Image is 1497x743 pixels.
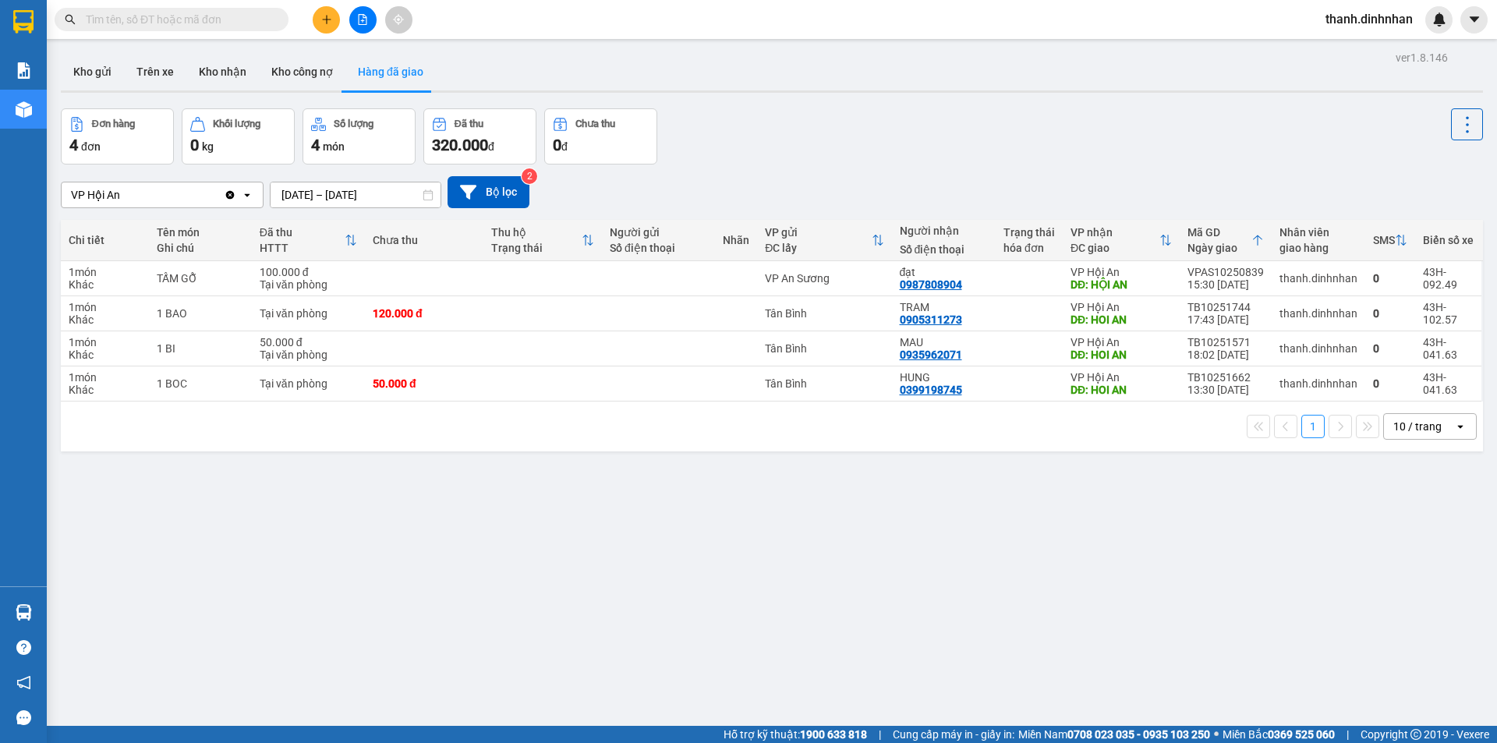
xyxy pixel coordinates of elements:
[1423,301,1474,326] div: 43H-102.57
[213,119,260,129] div: Khối lượng
[1187,313,1264,326] div: 17:43 [DATE]
[1454,420,1467,433] svg: open
[900,384,962,396] div: 0399198745
[16,62,32,79] img: solution-icon
[423,108,536,165] button: Đã thu320.000đ
[157,307,244,320] div: 1 BAO
[345,53,436,90] button: Hàng đã giao
[900,313,962,326] div: 0905311273
[1071,384,1172,396] div: DĐ: HOI AN
[122,187,123,203] input: Selected VP Hội An.
[71,187,120,203] div: VP Hội An
[323,140,345,153] span: món
[260,336,357,349] div: 50.000 đ
[765,226,871,239] div: VP gửi
[1365,220,1415,261] th: Toggle SortBy
[182,108,295,165] button: Khối lượng0kg
[69,349,141,361] div: Khác
[260,266,357,278] div: 100.000 đ
[373,307,476,320] div: 120.000 đ
[900,243,988,256] div: Số điện thoại
[1423,266,1474,291] div: 43H-092.49
[271,182,441,207] input: Select a date range.
[893,726,1014,743] span: Cung cấp máy in - giấy in:
[1214,731,1219,738] span: ⚪️
[303,108,416,165] button: Số lượng4món
[69,136,78,154] span: 4
[900,301,988,313] div: TRAM
[724,726,867,743] span: Hỗ trợ kỹ thuật:
[393,14,404,25] span: aim
[157,242,244,254] div: Ghi chú
[69,371,141,384] div: 1 món
[313,6,340,34] button: plus
[900,336,988,349] div: MAU
[1423,371,1474,396] div: 43H-041.63
[1279,342,1357,355] div: thanh.dinhnhan
[900,371,988,384] div: HUNG
[1223,726,1335,743] span: Miền Bắc
[1187,336,1264,349] div: TB10251571
[553,136,561,154] span: 0
[157,272,244,285] div: TẤM GỖ
[1187,226,1251,239] div: Mã GD
[610,226,707,239] div: Người gửi
[1432,12,1446,27] img: icon-new-feature
[16,675,31,690] span: notification
[69,384,141,396] div: Khác
[1393,419,1442,434] div: 10 / trang
[900,225,988,237] div: Người nhận
[69,234,141,246] div: Chi tiết
[224,189,236,201] svg: Clear value
[16,640,31,655] span: question-circle
[1313,9,1425,29] span: thanh.dinhnhan
[491,242,582,254] div: Trạng thái
[373,377,476,390] div: 50.000 đ
[157,226,244,239] div: Tên món
[561,140,568,153] span: đ
[1373,234,1395,246] div: SMS
[92,119,135,129] div: Đơn hàng
[765,377,883,390] div: Tân Bình
[1460,6,1488,34] button: caret-down
[1279,377,1357,390] div: thanh.dinhnhan
[65,14,76,25] span: search
[1410,729,1421,740] span: copyright
[1279,242,1357,254] div: giao hàng
[349,6,377,34] button: file-add
[260,278,357,291] div: Tại văn phòng
[1279,272,1357,285] div: thanh.dinhnhan
[81,140,101,153] span: đơn
[61,108,174,165] button: Đơn hàng4đơn
[1373,272,1407,285] div: 0
[1071,266,1172,278] div: VP Hội An
[157,342,244,355] div: 1 BI
[900,349,962,361] div: 0935962071
[491,226,582,239] div: Thu hộ
[1279,307,1357,320] div: thanh.dinhnhan
[69,301,141,313] div: 1 món
[1071,242,1159,254] div: ĐC giao
[575,119,615,129] div: Chưa thu
[69,336,141,349] div: 1 món
[124,53,186,90] button: Trên xe
[1071,313,1172,326] div: DĐ: HOI AN
[800,728,867,741] strong: 1900 633 818
[61,53,124,90] button: Kho gửi
[186,53,259,90] button: Kho nhận
[1467,12,1481,27] span: caret-down
[190,136,199,154] span: 0
[757,220,891,261] th: Toggle SortBy
[1187,242,1251,254] div: Ngày giao
[1071,336,1172,349] div: VP Hội An
[1063,220,1180,261] th: Toggle SortBy
[1071,349,1172,361] div: DĐ: HOI AN
[252,220,365,261] th: Toggle SortBy
[1003,226,1055,239] div: Trạng thái
[1373,377,1407,390] div: 0
[522,168,537,184] sup: 2
[544,108,657,165] button: Chưa thu0đ
[1347,726,1349,743] span: |
[373,234,476,246] div: Chưa thu
[900,266,988,278] div: đạt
